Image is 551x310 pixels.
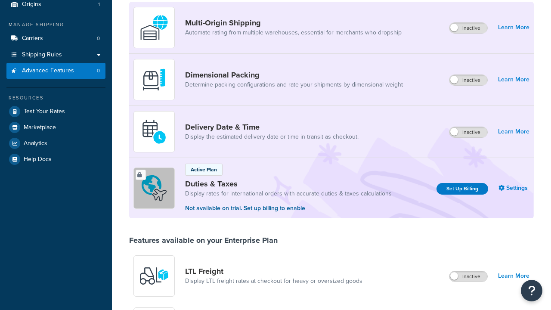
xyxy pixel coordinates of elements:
a: Display LTL freight rates at checkout for heavy or oversized goods [185,277,362,285]
p: Active Plan [191,166,217,174]
a: Marketplace [6,120,105,135]
span: 0 [97,35,100,42]
span: Test Your Rates [24,108,65,115]
button: Open Resource Center [521,280,542,301]
a: Test Your Rates [6,104,105,119]
img: DTVBYsAAAAAASUVORK5CYII= [139,65,169,95]
a: Learn More [498,74,529,86]
li: Carriers [6,31,105,46]
a: Help Docs [6,152,105,167]
span: Marketplace [24,124,56,131]
a: Duties & Taxes [185,179,392,189]
span: 0 [97,67,100,74]
a: Display rates for international orders with accurate duties & taxes calculations [185,189,392,198]
span: 1 [98,1,100,8]
a: Learn More [498,270,529,282]
a: Carriers0 [6,31,105,46]
a: Delivery Date & Time [185,122,359,132]
li: Advanced Features [6,63,105,79]
img: y79ZsPf0fXUFUhFXDzUgf+ktZg5F2+ohG75+v3d2s1D9TjoU8PiyCIluIjV41seZevKCRuEjTPPOKHJsQcmKCXGdfprl3L4q7... [139,261,169,291]
a: Dimensional Packing [185,70,403,80]
img: gfkeb5ejjkALwAAAABJRU5ErkJggg== [139,117,169,147]
span: Shipping Rules [22,51,62,59]
label: Inactive [449,75,487,85]
label: Inactive [449,271,487,282]
label: Inactive [449,127,487,137]
a: Set Up Billing [436,183,488,195]
span: Analytics [24,140,47,147]
a: LTL Freight [185,267,362,276]
a: Analytics [6,136,105,151]
img: WatD5o0RtDAAAAAElFTkSuQmCC [139,12,169,43]
span: Origins [22,1,41,8]
a: Automate rating from multiple warehouses, essential for merchants who dropship [185,28,402,37]
a: Advanced Features0 [6,63,105,79]
div: Resources [6,94,105,102]
a: Multi-Origin Shipping [185,18,402,28]
div: Manage Shipping [6,21,105,28]
span: Help Docs [24,156,52,163]
a: Shipping Rules [6,47,105,63]
a: Determine packing configurations and rate your shipments by dimensional weight [185,81,403,89]
span: Carriers [22,35,43,42]
span: Advanced Features [22,67,74,74]
a: Learn More [498,22,529,34]
label: Inactive [449,23,487,33]
p: Not available on trial. Set up billing to enable [185,204,392,213]
a: Learn More [498,126,529,138]
a: Settings [498,182,529,194]
div: Features available on your Enterprise Plan [129,236,278,245]
a: Display the estimated delivery date or time in transit as checkout. [185,133,359,141]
